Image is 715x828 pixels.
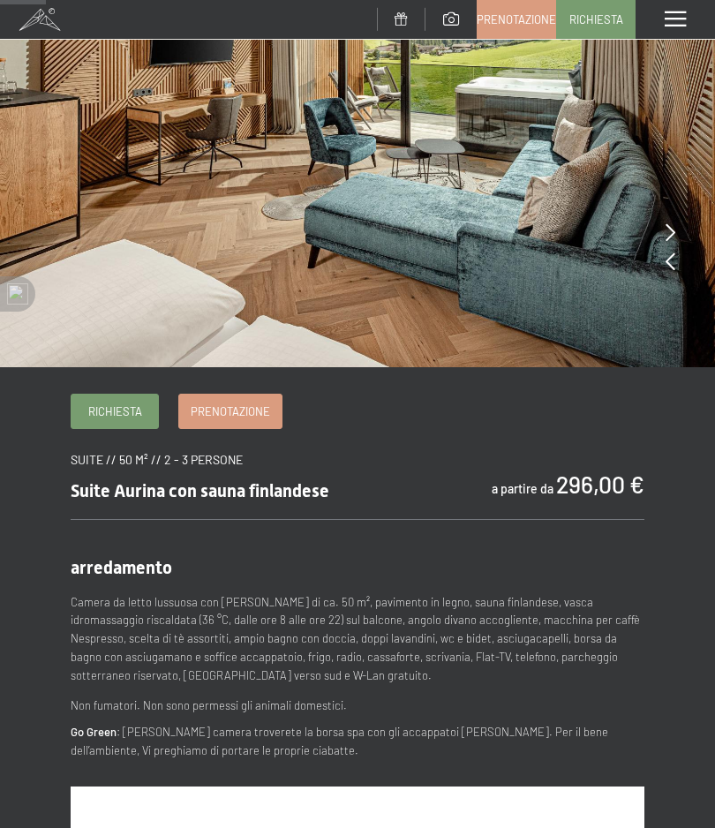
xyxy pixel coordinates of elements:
[71,395,158,428] a: Richiesta
[71,723,644,760] p: : [PERSON_NAME] camera troverete la borsa spa con gli accappatoi [PERSON_NAME]. Per il bene dell’...
[71,696,644,715] p: Non fumatori. Non sono permessi gli animali domestici.
[179,395,282,428] a: Prenotazione
[71,557,172,578] span: arredamento
[556,470,644,498] b: 296,00 €
[477,11,556,27] span: Prenotazione
[569,11,623,27] span: Richiesta
[71,725,117,739] strong: Go Green
[71,452,243,467] span: suite // 50 m² // 2 - 3 persone
[557,1,635,38] a: Richiesta
[71,480,329,501] span: Suite Aurina con sauna finlandese
[71,593,644,685] p: Camera da letto lussuosa con [PERSON_NAME] di ca. 50 m², pavimento in legno, sauna finlandese, va...
[191,403,270,419] span: Prenotazione
[478,1,555,38] a: Prenotazione
[88,403,142,419] span: Richiesta
[492,481,553,496] span: a partire da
